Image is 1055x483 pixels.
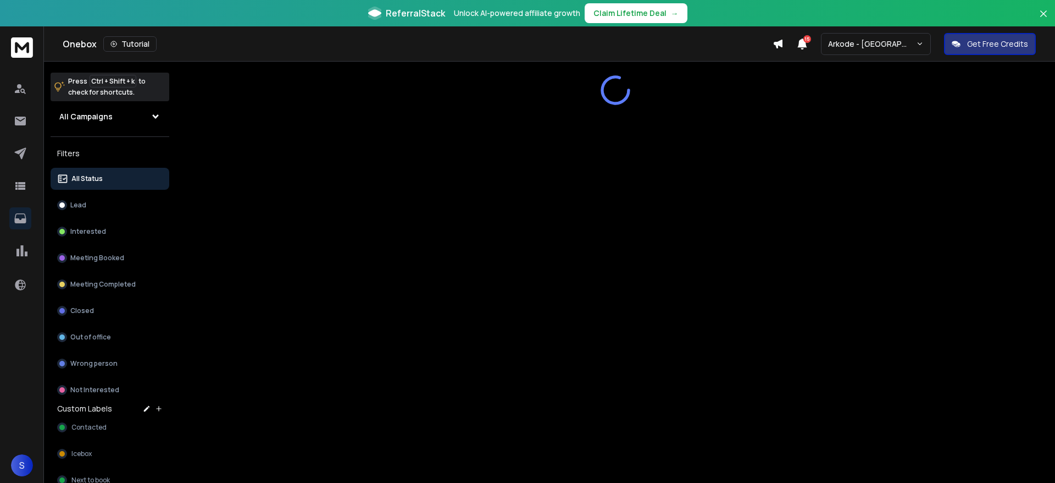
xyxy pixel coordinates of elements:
[68,76,146,98] p: Press to check for shortcuts.
[70,201,86,210] p: Lead
[70,333,111,342] p: Out of office
[103,36,157,52] button: Tutorial
[70,359,118,368] p: Wrong person
[71,423,107,432] span: Contacted
[51,443,169,465] button: Icebox
[585,3,687,23] button: Claim Lifetime Deal→
[70,386,119,394] p: Not Interested
[70,227,106,236] p: Interested
[386,7,445,20] span: ReferralStack
[1036,7,1051,33] button: Close banner
[51,247,169,269] button: Meeting Booked
[11,454,33,476] button: S
[51,221,169,243] button: Interested
[51,300,169,322] button: Closed
[51,416,169,438] button: Contacted
[59,111,113,122] h1: All Campaigns
[967,39,1028,50] p: Get Free Credits
[51,194,169,216] button: Lead
[828,39,916,50] p: Arkode - [GEOGRAPHIC_DATA]
[454,8,580,19] p: Unlock AI-powered affiliate growth
[944,33,1036,55] button: Get Free Credits
[51,106,169,128] button: All Campaigns
[51,353,169,375] button: Wrong person
[57,403,112,414] h3: Custom Labels
[63,36,773,52] div: Onebox
[51,379,169,401] button: Not Interested
[71,174,103,183] p: All Status
[51,273,169,295] button: Meeting Completed
[70,280,136,289] p: Meeting Completed
[51,146,169,161] h3: Filters
[803,35,811,43] span: 15
[70,254,124,262] p: Meeting Booked
[51,326,169,348] button: Out of office
[90,75,136,87] span: Ctrl + Shift + k
[70,306,94,315] p: Closed
[71,449,92,458] span: Icebox
[51,168,169,190] button: All Status
[671,8,679,19] span: →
